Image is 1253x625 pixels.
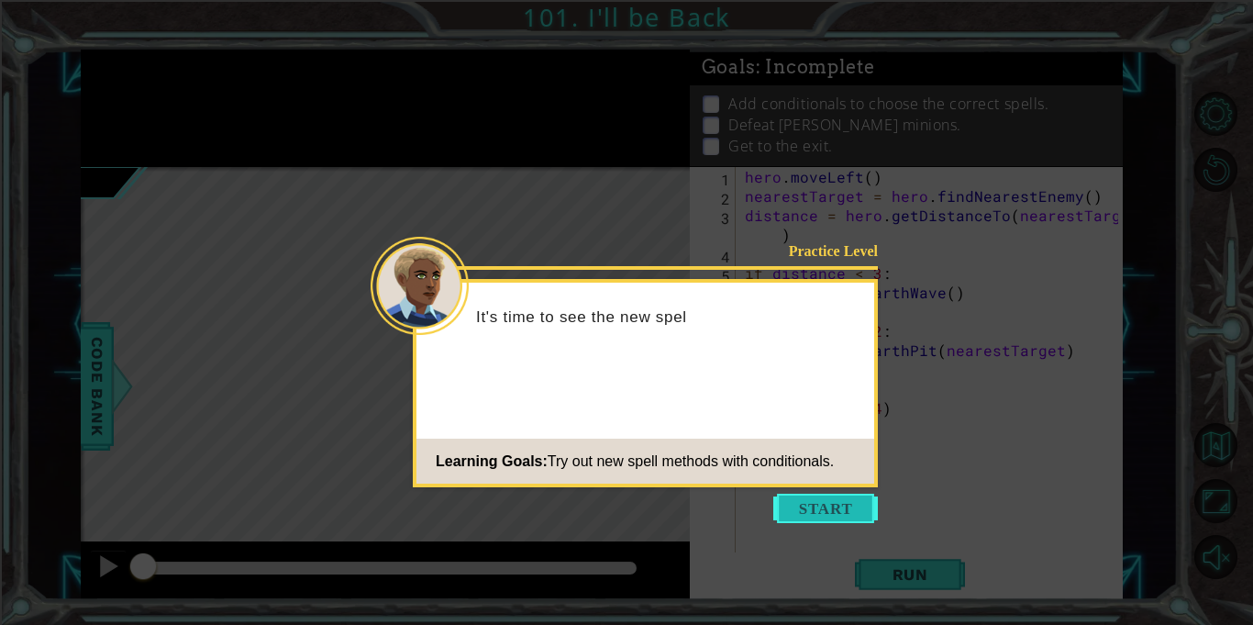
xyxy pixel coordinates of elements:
div: Move To ... [7,40,1246,57]
div: Delete [7,57,1246,73]
div: Sign out [7,90,1246,106]
div: Practice Level [761,241,878,261]
span: Try out new spell methods with conditionals. [548,453,834,469]
div: Sort A > Z [7,7,1246,24]
div: Move To ... [7,123,1246,140]
div: Rename [7,106,1246,123]
span: Learning Goals: [436,453,548,469]
div: Sort New > Old [7,24,1246,40]
p: It's time to see the new spel [476,307,861,328]
div: Options [7,73,1246,90]
button: Start [773,494,878,523]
